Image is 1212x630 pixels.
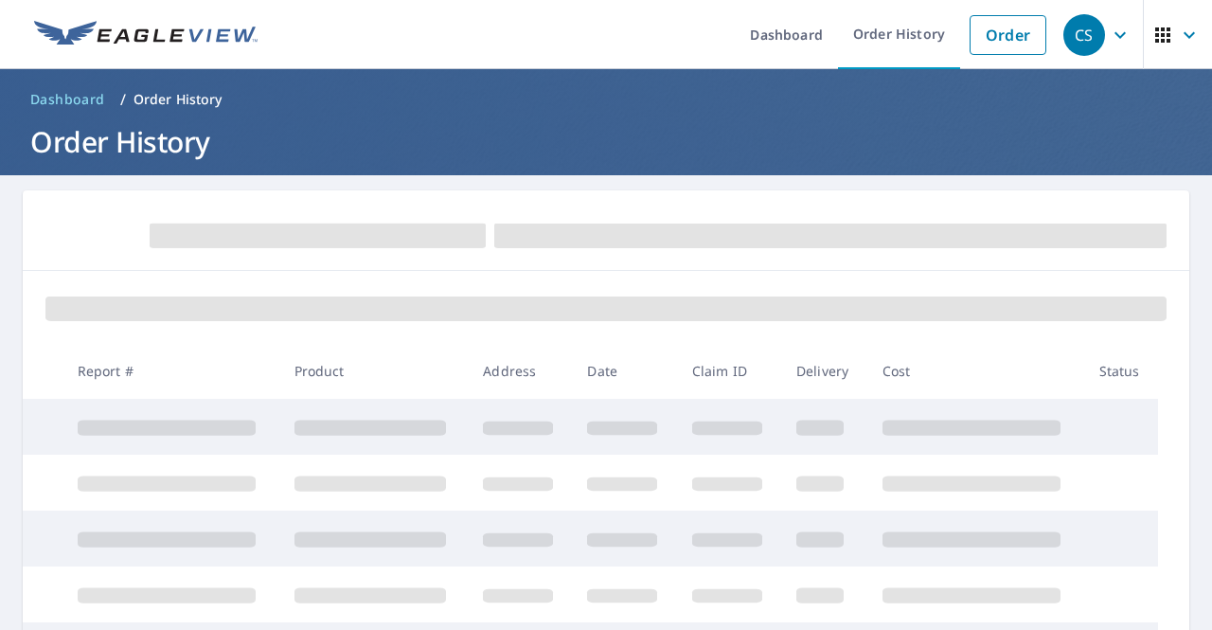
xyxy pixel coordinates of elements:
[23,84,1189,115] nav: breadcrumb
[970,15,1046,55] a: Order
[867,343,1084,399] th: Cost
[34,21,258,49] img: EV Logo
[572,343,676,399] th: Date
[30,90,105,109] span: Dashboard
[677,343,781,399] th: Claim ID
[120,88,126,111] li: /
[1063,14,1105,56] div: CS
[23,84,113,115] a: Dashboard
[134,90,223,109] p: Order History
[468,343,572,399] th: Address
[62,343,279,399] th: Report #
[279,343,469,399] th: Product
[23,122,1189,161] h1: Order History
[781,343,867,399] th: Delivery
[1084,343,1158,399] th: Status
